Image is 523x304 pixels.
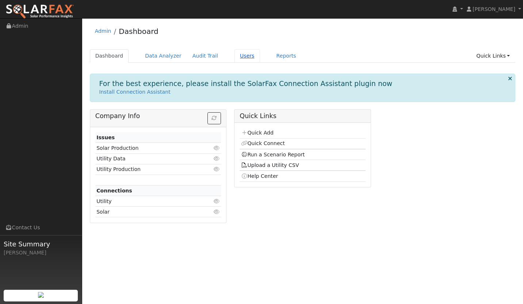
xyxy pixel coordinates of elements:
[241,173,278,179] a: Help Center
[4,239,78,249] span: Site Summary
[38,292,44,298] img: retrieve
[241,140,285,146] a: Quick Connect
[5,4,74,19] img: SolarFax
[213,199,220,204] i: Click to view
[241,152,305,157] a: Run a Scenario Report
[213,167,220,172] i: Click to view
[234,49,260,63] a: Users
[213,145,220,151] i: Click to view
[99,79,393,88] h1: For the best experience, please install the SolarFax Connection Assistant plugin now
[95,196,201,207] td: Utility
[96,188,132,194] strong: Connections
[95,112,221,120] h5: Company Info
[271,49,302,63] a: Reports
[95,143,201,153] td: Solar Production
[213,156,220,161] i: Click to view
[241,162,299,168] a: Upload a Utility CSV
[187,49,224,63] a: Audit Trail
[4,249,78,257] div: [PERSON_NAME]
[90,49,129,63] a: Dashboard
[240,112,365,120] h5: Quick Links
[96,135,115,140] strong: Issues
[473,6,515,12] span: [PERSON_NAME]
[95,164,201,175] td: Utility Production
[99,89,171,95] a: Install Connection Assistant
[241,130,274,136] a: Quick Add
[213,209,220,214] i: Click to view
[140,49,187,63] a: Data Analyzer
[95,207,201,217] td: Solar
[95,28,111,34] a: Admin
[119,27,159,36] a: Dashboard
[95,153,201,164] td: Utility Data
[471,49,515,63] a: Quick Links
